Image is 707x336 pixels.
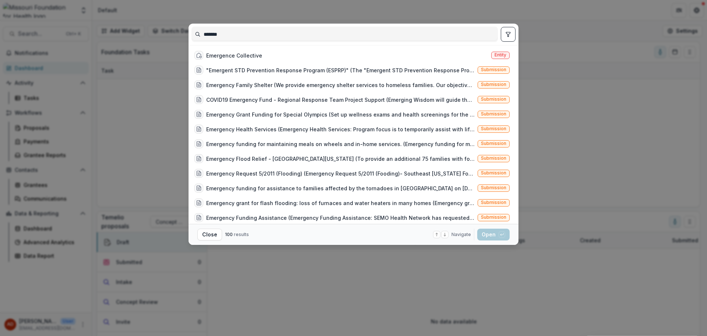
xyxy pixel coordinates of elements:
span: Submission [481,200,506,205]
span: Submission [481,156,506,161]
div: Emergency Request 5/2011 (Flooding) (Emergency Request 5/2011 (Fooding)- Southeast [US_STATE] Foo... [206,170,475,177]
button: Open [477,229,510,240]
div: Emergency Flood Relief - [GEOGRAPHIC_DATA][US_STATE] (To provide an additional 75 families with f... [206,155,475,163]
div: Emergency Grant Funding for Special Olympics (Set up wellness exams and health screenings for the... [206,111,475,118]
span: Navigate [451,231,471,238]
span: Submission [481,97,506,102]
div: Emergency funding for maintaining meals on wheels and in-home services. (Emergency funding for ma... [206,140,475,148]
div: "Emergent STD Prevention Response Program (ESPRP)" (The "Emergent STD Prevention Response Program... [206,66,475,74]
div: Emergency Family Shelter (We provide emergency shelter services to homeless families. Our objecti... [206,81,475,89]
div: Emergency grant for flash flooding: loss of furnaces and water heaters in many homes (Emergency g... [206,199,475,207]
button: toggle filters [501,27,516,42]
span: Submission [481,215,506,220]
span: Submission [481,67,506,72]
span: Submission [481,141,506,146]
button: Close [197,229,222,240]
span: Submission [481,126,506,131]
div: COVID19 Emergency Fund - Regional Response Team Project Support (Emerging Wisdom will guide the R... [206,96,475,104]
span: Submission [481,185,506,190]
span: Entity [495,52,506,58]
span: results [234,232,249,237]
span: Submission [481,111,506,117]
div: Emergency funding for assistance to families affected by the tornadoes in [GEOGRAPHIC_DATA] on [D... [206,184,475,192]
span: Submission [481,170,506,176]
div: Emergence Collective [206,52,262,59]
span: 100 [225,232,233,237]
div: Emergency Funding Assistance (Emergency Funding Assistance: SEMO Health Network has requested eme... [206,214,475,222]
span: Submission [481,82,506,87]
div: Emergency Health Services (Emergency Health Services: Program focus is to temporarily assist with... [206,125,475,133]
